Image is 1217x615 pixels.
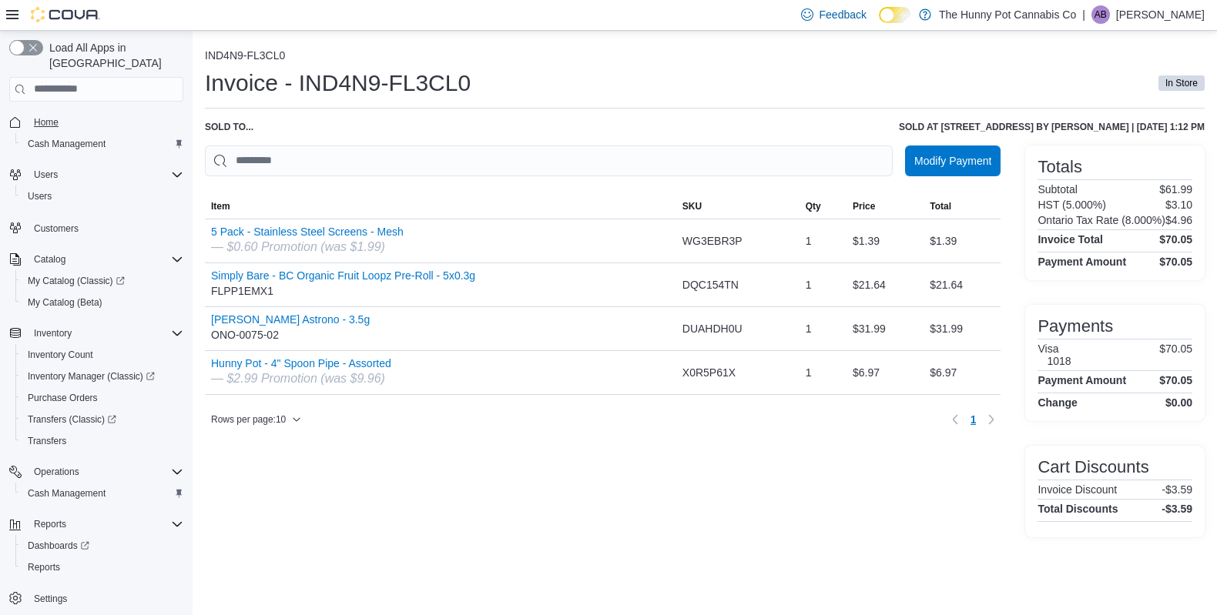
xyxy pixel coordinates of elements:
span: Purchase Orders [22,389,183,407]
span: Users [34,169,58,181]
a: Cash Management [22,484,112,503]
span: Purchase Orders [28,392,98,404]
h4: Payment Amount [1038,374,1126,386]
button: Price [847,194,924,219]
span: Reports [28,515,183,533]
div: $1.39 [924,226,1001,256]
a: Inventory Manager (Classic) [15,366,189,387]
span: Item [211,200,230,212]
button: Catalog [3,249,189,270]
h1: Invoice - IND4N9-FL3CL0 [205,68,471,99]
span: Rows per page : 10 [211,413,286,426]
span: Transfers [28,435,66,447]
button: Reports [15,557,189,578]
span: Dashboards [28,540,89,552]
p: $3.10 [1165,199,1192,211]
button: Customers [3,216,189,239]
a: Inventory Count [22,346,99,364]
p: $70.05 [1159,343,1192,367]
span: 1 [971,412,977,427]
button: [PERSON_NAME] Astrono - 3.5g [211,313,370,326]
span: Home [34,116,59,129]
a: My Catalog (Beta) [22,293,109,312]
span: Inventory [34,327,72,339]
div: $6.97 [847,357,924,388]
button: Page 1 of 1 [964,407,983,432]
span: Catalog [28,250,183,269]
button: Modify Payment [905,145,1001,176]
button: Inventory [28,324,78,343]
button: Operations [3,461,189,483]
button: Total [924,194,1001,219]
span: My Catalog (Beta) [22,293,183,312]
a: Inventory Manager (Classic) [22,367,161,386]
h6: Invoice Discount [1038,483,1117,496]
span: Qty [806,200,821,212]
button: Hunny Pot - 4" Spoon Pipe - Assorted [211,357,391,369]
h4: $70.05 [1159,374,1192,386]
button: Rows per page:10 [205,410,307,429]
span: Reports [22,558,183,577]
a: Purchase Orders [22,389,104,407]
button: Cash Management [15,133,189,155]
span: DUAHDH0U [682,319,743,338]
p: $61.99 [1159,183,1192,196]
div: Sold to ... [205,121,253,133]
a: My Catalog (Classic) [15,270,189,292]
span: Cash Management [22,484,183,503]
button: Users [28,165,64,184]
a: Customers [28,219,85,238]
div: FLPP1EMX1 [211,269,475,300]
p: | [1082,5,1085,24]
button: Users [3,164,189,186]
span: Inventory Count [28,349,93,361]
h6: Visa [1038,343,1071,355]
span: Users [28,165,183,184]
p: $4.96 [1165,214,1192,226]
div: ONO-0075-02 [211,313,370,344]
span: X0R5P61X [682,363,736,382]
span: Operations [28,463,183,481]
div: $21.64 [924,269,1001,300]
button: Inventory Count [15,344,189,366]
nav: Pagination for table: MemoryTable from EuiInMemoryTable [946,407,1001,432]
h4: $0.00 [1165,396,1192,409]
span: Reports [28,561,60,573]
span: In Store [1165,76,1198,90]
span: Dashboards [22,536,183,555]
nav: An example of EuiBreadcrumbs [205,49,1205,65]
span: Home [28,112,183,132]
div: 1 [800,269,847,300]
div: $31.99 [847,313,924,344]
button: Reports [3,513,189,535]
div: $6.97 [924,357,1001,388]
a: Home [28,113,65,132]
span: Feedback [820,7,867,22]
h4: $70.05 [1159,256,1192,268]
button: Cash Management [15,483,189,504]
span: Load All Apps in [GEOGRAPHIC_DATA] [43,40,183,71]
span: AB [1095,5,1107,24]
span: Customers [28,218,183,237]
a: Cash Management [22,135,112,153]
div: 1 [800,226,847,256]
span: Total [930,200,951,212]
h6: Sold at [STREET_ADDRESS] by [PERSON_NAME] | [DATE] 1:12 PM [899,121,1205,133]
span: My Catalog (Beta) [28,296,102,309]
div: — $0.60 Promotion (was $1.99) [211,238,404,256]
a: Reports [22,558,66,577]
span: Inventory Count [22,346,183,364]
div: 1 [800,313,847,344]
span: Settings [34,593,67,605]
h4: Payment Amount [1038,256,1126,268]
a: My Catalog (Classic) [22,272,131,290]
button: Transfers [15,430,189,452]
span: Transfers [22,432,183,450]
h6: Subtotal [1038,183,1077,196]
span: Cash Management [28,487,106,500]
span: In Store [1158,75,1205,91]
p: -$3.59 [1162,483,1192,496]
span: Cash Management [22,135,183,153]
button: Next page [982,410,1001,429]
a: Dashboards [22,536,96,555]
